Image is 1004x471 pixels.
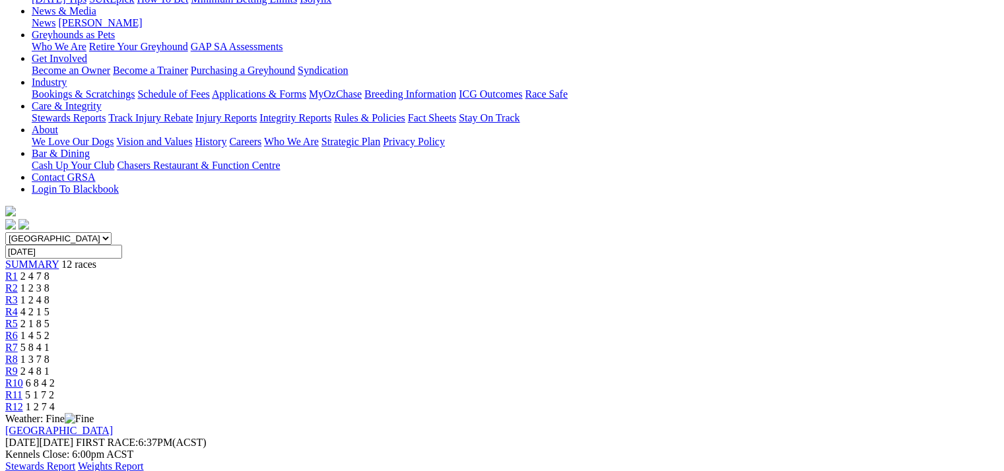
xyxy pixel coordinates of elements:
[58,17,142,28] a: [PERSON_NAME]
[5,245,122,259] input: Select date
[20,294,50,305] span: 1 2 4 8
[32,160,114,171] a: Cash Up Your Club
[32,136,114,147] a: We Love Our Dogs
[5,318,18,329] a: R5
[32,112,106,123] a: Stewards Reports
[264,136,319,147] a: Who We Are
[5,425,113,436] a: [GEOGRAPHIC_DATA]
[137,88,209,100] a: Schedule of Fees
[5,342,18,353] a: R7
[18,219,29,230] img: twitter.svg
[5,365,18,377] a: R9
[89,41,188,52] a: Retire Your Greyhound
[229,136,261,147] a: Careers
[76,437,138,448] span: FIRST RACE:
[5,437,73,448] span: [DATE]
[191,41,283,52] a: GAP SA Assessments
[61,259,96,270] span: 12 races
[32,65,110,76] a: Become an Owner
[32,17,55,28] a: News
[334,112,405,123] a: Rules & Policies
[212,88,306,100] a: Applications & Forms
[116,136,192,147] a: Vision and Values
[459,88,522,100] a: ICG Outcomes
[383,136,445,147] a: Privacy Policy
[20,318,50,329] span: 2 1 8 5
[32,183,119,195] a: Login To Blackbook
[65,413,94,425] img: Fine
[32,77,67,88] a: Industry
[298,65,348,76] a: Syndication
[5,401,23,412] a: R12
[5,282,18,294] a: R2
[32,5,96,16] a: News & Media
[195,112,257,123] a: Injury Reports
[26,401,55,412] span: 1 2 7 4
[32,65,999,77] div: Get Involved
[20,306,50,317] span: 4 2 1 5
[32,112,999,124] div: Care & Integrity
[5,354,18,365] a: R8
[32,88,135,100] a: Bookings & Scratchings
[20,365,50,377] span: 2 4 8 1
[525,88,567,100] a: Race Safe
[5,389,22,400] a: R11
[195,136,226,147] a: History
[32,136,999,148] div: About
[108,112,193,123] a: Track Injury Rebate
[5,206,16,216] img: logo-grsa-white.png
[5,437,40,448] span: [DATE]
[32,88,999,100] div: Industry
[117,160,280,171] a: Chasers Restaurant & Function Centre
[5,219,16,230] img: facebook.svg
[32,41,999,53] div: Greyhounds as Pets
[191,65,295,76] a: Purchasing a Greyhound
[5,259,59,270] a: SUMMARY
[5,413,94,424] span: Weather: Fine
[20,330,50,341] span: 1 4 5 2
[76,437,207,448] span: 6:37PM(ACST)
[32,160,999,172] div: Bar & Dining
[32,124,58,135] a: About
[32,29,115,40] a: Greyhounds as Pets
[25,389,54,400] span: 5 1 7 2
[5,449,999,460] div: Kennels Close: 6:00pm ACST
[5,294,18,305] a: R3
[309,88,362,100] a: MyOzChase
[20,270,50,282] span: 2 4 7 8
[259,112,331,123] a: Integrity Reports
[32,148,90,159] a: Bar & Dining
[32,41,86,52] a: Who We Are
[5,377,23,389] a: R10
[5,270,18,282] a: R1
[20,282,50,294] span: 1 2 3 8
[408,112,456,123] a: Fact Sheets
[5,306,18,317] a: R4
[26,377,55,389] span: 6 8 4 2
[459,112,519,123] a: Stay On Track
[321,136,380,147] a: Strategic Plan
[364,88,456,100] a: Breeding Information
[32,53,87,64] a: Get Involved
[5,330,18,341] a: R6
[113,65,188,76] a: Become a Trainer
[32,100,102,111] a: Care & Integrity
[32,17,999,29] div: News & Media
[20,354,50,365] span: 1 3 7 8
[32,172,95,183] a: Contact GRSA
[20,342,50,353] span: 5 8 4 1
